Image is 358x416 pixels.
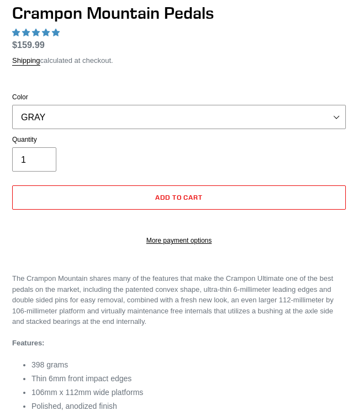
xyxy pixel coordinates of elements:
span: Add to cart [155,193,203,201]
h1: Crampon Mountain Pedals [12,3,346,23]
li: Polished, anodized finish [31,401,346,412]
li: 106mm x 112mm wide platforms [31,387,346,398]
label: Color [12,92,346,102]
label: Quantity [12,135,346,145]
li: 398 grams [31,359,346,371]
div: calculated at checkout. [12,55,346,66]
a: More payment options [12,236,346,246]
button: Add to cart [12,185,346,210]
li: Thin 6mm front impact edges [31,373,346,385]
span: $159.99 [12,40,45,50]
a: Shipping [12,56,40,66]
p: The Crampon Mountain shares many of the features that make the Crampon Ultimate one of the best p... [12,273,346,327]
span: 4.97 stars [12,28,62,37]
strong: Features: [12,339,44,347]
